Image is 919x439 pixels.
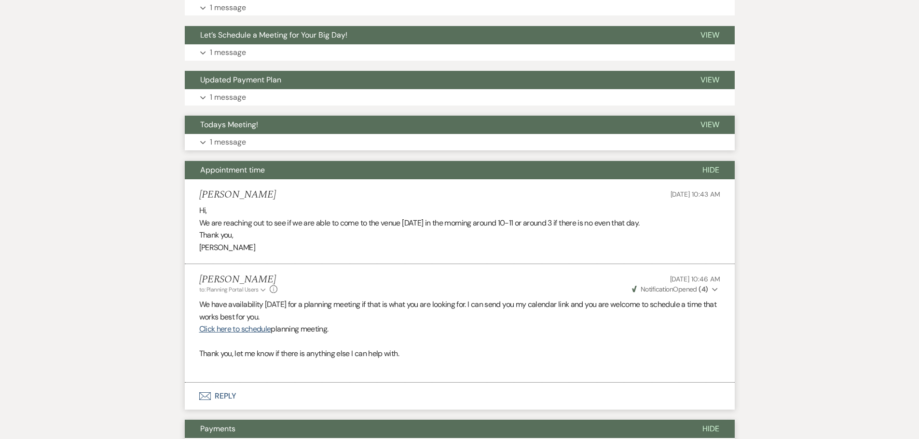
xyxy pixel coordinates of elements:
[210,1,246,14] p: 1 message
[185,161,687,179] button: Appointment time
[199,241,720,254] p: [PERSON_NAME]
[670,275,720,283] span: [DATE] 10:46 AM
[700,120,719,130] span: View
[700,75,719,85] span: View
[185,89,735,106] button: 1 message
[200,424,235,434] span: Payments
[199,347,720,360] p: Thank you, let me know if there is anything else I can help with.
[702,424,719,434] span: Hide
[671,190,720,199] span: [DATE] 10:43 AM
[631,284,720,294] button: NotificationOpened (4)
[185,44,735,61] button: 1 message
[200,165,265,175] span: Appointment time
[641,285,673,293] span: Notification
[185,71,685,89] button: Updated Payment Plan
[185,26,685,44] button: Let’s Schedule a Meeting for Your Big Day!
[699,285,708,293] strong: ( 4 )
[685,26,735,44] button: View
[700,30,719,40] span: View
[685,116,735,134] button: View
[687,161,735,179] button: Hide
[632,285,708,293] span: Opened
[200,120,258,130] span: Todays Meeting!
[199,324,271,334] a: Click here to schedule
[199,286,259,293] span: to: Planning Portal Users
[199,229,720,241] p: Thank you,
[199,189,276,201] h5: [PERSON_NAME]
[200,30,347,40] span: Let’s Schedule a Meeting for Your Big Day!
[210,136,246,148] p: 1 message
[185,116,685,134] button: Todays Meeting!
[199,285,268,294] button: to: Planning Portal Users
[702,165,719,175] span: Hide
[210,91,246,104] p: 1 message
[185,134,735,150] button: 1 message
[687,420,735,438] button: Hide
[199,274,278,286] h5: [PERSON_NAME]
[185,383,735,410] button: Reply
[199,298,720,323] p: We have availability [DATE] for a planning meeting if that is what you are looking for. I can sen...
[199,217,720,229] p: We are reaching out to see if we are able to come to the venue [DATE] in the morning around 10-11...
[685,71,735,89] button: View
[199,323,720,335] p: planning meeting.
[200,75,281,85] span: Updated Payment Plan
[185,420,687,438] button: Payments
[199,204,720,217] p: Hi,
[210,46,246,59] p: 1 message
